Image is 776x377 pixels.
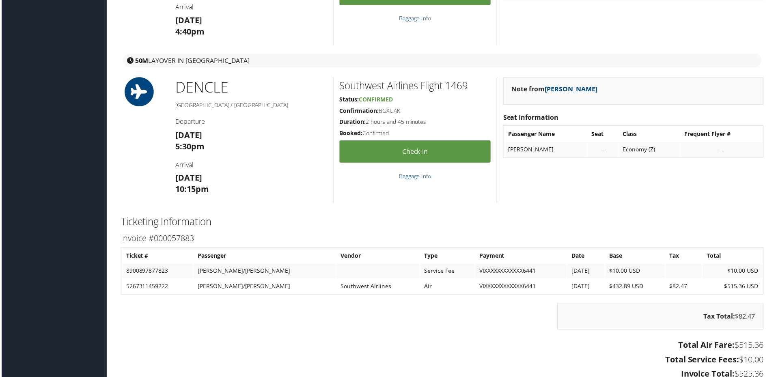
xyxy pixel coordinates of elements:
strong: Total Service Fees: [666,355,741,366]
a: Baggage Info [399,172,431,180]
td: 5267311459222 [121,280,192,295]
h4: Arrival [175,161,327,170]
td: $82.47 [667,280,703,295]
th: Vendor [336,249,420,264]
th: Date [568,249,606,264]
td: [DATE] [568,265,606,279]
th: Passenger [193,249,336,264]
td: [PERSON_NAME]/[PERSON_NAME] [193,280,336,295]
h1: DEN CLE [175,78,327,98]
td: Air [420,280,475,295]
td: 8900897877823 [121,265,192,279]
h2: Southwest Airlines Flight 1469 [339,79,491,93]
th: Total [704,249,764,264]
h4: Departure [175,117,327,126]
th: Class [620,127,681,142]
strong: 10:15pm [175,184,208,195]
td: $10.00 USD [704,265,764,279]
div: layover in [GEOGRAPHIC_DATA] [122,54,763,67]
a: Check-in [339,141,491,163]
td: VIXXXXXXXXXXXX6441 [476,280,567,295]
strong: Status: [339,96,359,103]
strong: Note from [512,85,598,94]
td: $515.36 USD [704,280,764,295]
td: [PERSON_NAME]/[PERSON_NAME] [193,265,336,279]
strong: Seat Information [504,113,559,122]
td: VIXXXXXXXXXXXX6441 [476,265,567,279]
h5: Confirmed [339,129,491,138]
strong: Total Air Fare: [679,340,736,351]
strong: Duration: [339,118,366,126]
td: Service Fee [420,265,475,279]
span: Confirmed [359,96,393,103]
h5: 2 hours and 45 minutes [339,118,491,126]
th: Type [420,249,475,264]
h2: Ticketing Information [120,215,765,229]
td: Economy (Z) [620,142,681,157]
h3: Invoice #000057883 [120,233,765,245]
td: Southwest Airlines [336,280,420,295]
strong: Booked: [339,129,362,137]
h5: [GEOGRAPHIC_DATA] / [GEOGRAPHIC_DATA] [175,101,327,110]
th: Seat [588,127,619,142]
div: $82.47 [558,304,765,331]
h5: BGXUAK [339,107,491,115]
a: [PERSON_NAME] [545,85,598,94]
h3: $515.36 [120,340,765,352]
h4: Arrival [175,2,327,11]
td: [DATE] [568,280,606,295]
td: $432.89 USD [606,280,666,295]
th: Base [606,249,666,264]
strong: [DATE] [175,15,201,26]
h3: $10.00 [120,355,765,366]
strong: [DATE] [175,130,201,141]
th: Tax [667,249,703,264]
strong: 5:30pm [175,141,204,152]
th: Ticket # [121,249,192,264]
strong: [DATE] [175,173,201,184]
th: Payment [476,249,567,264]
div: -- [686,146,760,153]
td: [PERSON_NAME] [505,142,588,157]
strong: Confirmation: [339,107,379,115]
strong: 4:40pm [175,26,204,37]
th: Passenger Name [505,127,588,142]
a: Baggage Info [399,14,431,22]
th: Frequent Flyer # [682,127,764,142]
td: $10.00 USD [606,265,666,279]
div: -- [593,146,615,153]
strong: 50M [134,56,147,65]
strong: Tax Total: [705,313,737,322]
